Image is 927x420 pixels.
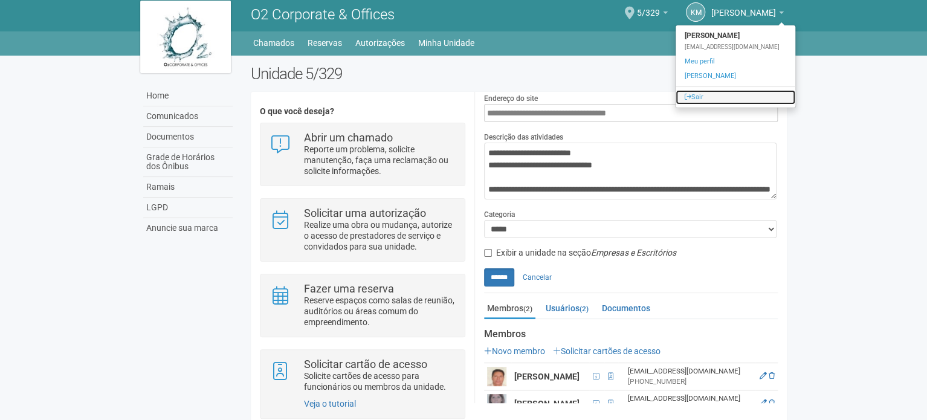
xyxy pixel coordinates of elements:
[553,346,661,356] a: Solicitar cartões de acesso
[253,34,294,51] a: Chamados
[487,394,506,413] img: user.png
[143,147,233,177] a: Grade de Horários dos Ônibus
[484,132,563,143] label: Descrição das atividades
[304,131,393,144] strong: Abrir um chamado
[304,295,456,328] p: Reserve espaços como salas de reunião, auditórios ou áreas comum do empreendimento.
[514,399,580,409] strong: [PERSON_NAME]
[143,86,233,106] a: Home
[143,218,233,238] a: Anuncie sua marca
[769,372,775,380] a: Excluir membro
[769,399,775,407] a: Excluir membro
[580,305,589,313] small: (2)
[304,207,426,219] strong: Solicitar uma autorização
[514,372,580,381] strong: [PERSON_NAME]
[270,208,455,252] a: Solicitar uma autorização Realize uma obra ou mudança, autorize o acesso de prestadores de serviç...
[304,358,427,370] strong: Solicitar cartão de acesso
[251,65,787,83] h2: Unidade 5/329
[143,198,233,218] a: LGPD
[418,34,474,51] a: Minha Unidade
[304,370,456,392] p: Solicite cartões de acesso para funcionários ou membros da unidade.
[304,282,394,295] strong: Fazer uma reserva
[676,54,795,69] a: Meu perfil
[304,219,456,252] p: Realize uma obra ou mudança, autorize o acesso de prestadores de serviço e convidados para sua un...
[143,106,233,127] a: Comunicados
[516,268,558,286] a: Cancelar
[637,10,668,19] a: 5/329
[686,2,705,22] a: KM
[270,359,455,392] a: Solicitar cartão de acesso Solicite cartões de acesso para funcionários ou membros da unidade.
[484,299,535,319] a: Membros(2)
[599,299,653,317] a: Documentos
[484,209,515,220] label: Categoria
[484,346,545,356] a: Novo membro
[760,372,767,380] a: Editar membro
[484,247,676,259] label: Exibir a unidade na seção
[484,329,778,340] strong: Membros
[304,399,356,409] a: Veja o tutorial
[270,132,455,176] a: Abrir um chamado Reporte um problema, solicite manutenção, faça uma reclamação ou solicite inform...
[591,248,676,257] em: Empresas e Escritórios
[260,107,465,116] h4: O que você deseja?
[487,367,506,386] img: user.png
[676,90,795,105] a: Sair
[628,366,752,376] div: [EMAIL_ADDRESS][DOMAIN_NAME]
[676,28,795,43] strong: [PERSON_NAME]
[355,34,405,51] a: Autorizações
[308,34,342,51] a: Reservas
[628,393,752,404] div: [EMAIL_ADDRESS][DOMAIN_NAME]
[676,43,795,51] div: [EMAIL_ADDRESS][DOMAIN_NAME]
[304,144,456,176] p: Reporte um problema, solicite manutenção, faça uma reclamação ou solicite informações.
[484,249,492,257] input: Exibir a unidade na seçãoEmpresas e Escritórios
[523,305,532,313] small: (2)
[628,376,752,387] div: [PHONE_NUMBER]
[484,93,538,104] label: Endereço do site
[143,127,233,147] a: Documentos
[140,1,231,73] img: logo.jpg
[251,6,395,23] span: O2 Corporate & Offices
[711,10,784,19] a: [PERSON_NAME]
[143,177,233,198] a: Ramais
[543,299,592,317] a: Usuários(2)
[270,283,455,328] a: Fazer uma reserva Reserve espaços como salas de reunião, auditórios ou áreas comum do empreendime...
[760,399,767,407] a: Editar membro
[676,69,795,83] a: [PERSON_NAME]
